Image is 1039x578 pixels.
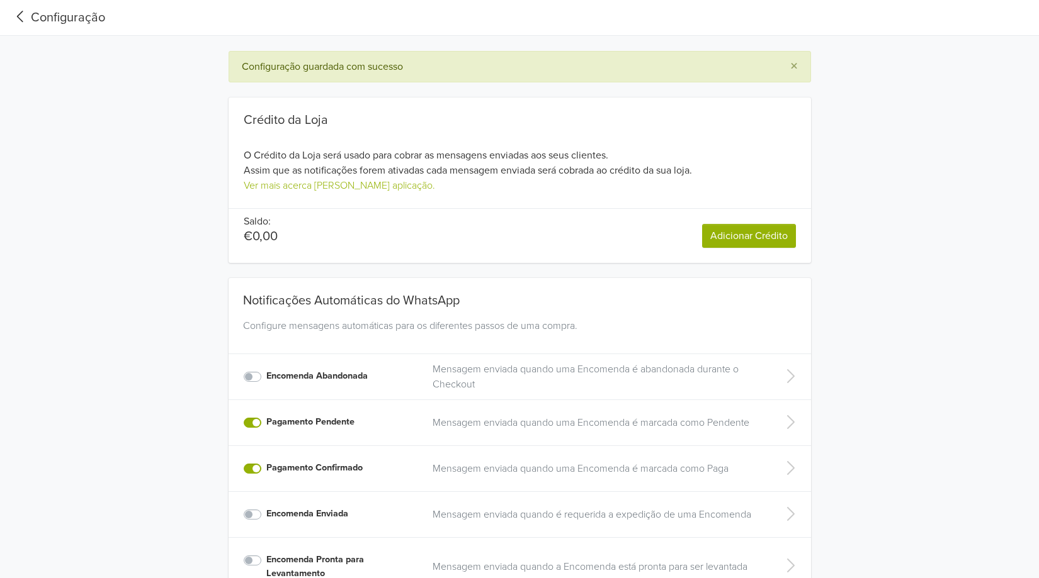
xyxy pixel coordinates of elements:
[244,214,278,229] p: Saldo:
[244,229,278,244] p: €0,00
[433,507,763,522] a: Mensagem enviada quando é requerida a expedição de uma Encomenda
[244,113,796,128] div: Crédito da Loja
[433,362,763,392] a: Mensagem enviada quando uma Encomenda é abandonada durante o Checkout
[229,113,811,193] div: O Crédito da Loja será usado para cobrar as mensagens enviadas aos seus clientes. Assim que as no...
[702,224,796,248] a: Adicionar Crédito
[244,179,435,192] a: Ver mais acerca [PERSON_NAME] aplicação.
[238,278,802,313] div: Notificações Automáticas do WhatsApp
[790,57,798,75] span: ×
[433,461,763,476] a: Mensagem enviada quando uma Encomenda é marcada como Paga
[266,415,355,429] label: Pagamento Pendente
[266,507,348,521] label: Encomenda Enviada
[238,318,802,348] div: Configure mensagens automáticas para os diferentes passos de uma compra.
[10,8,105,27] a: Configuração
[433,559,763,574] a: Mensagem enviada quando a Encomenda está pronta para ser levantada
[266,369,368,383] label: Encomenda Abandonada
[242,59,770,74] div: Configuração guardada com sucesso
[433,415,763,430] a: Mensagem enviada quando uma Encomenda é marcada como Pendente
[266,461,363,475] label: Pagamento Confirmado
